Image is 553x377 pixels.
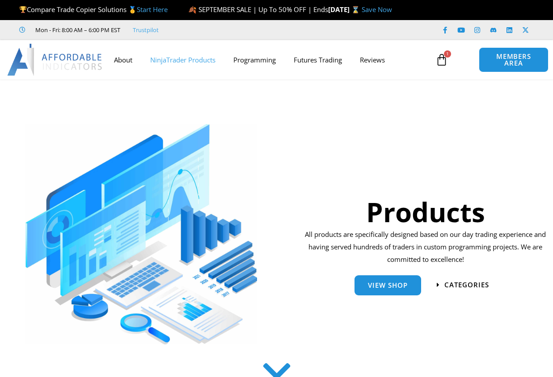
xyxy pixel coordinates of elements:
[20,6,26,13] img: 🏆
[19,5,168,14] span: Compare Trade Copier Solutions 🥇
[444,50,451,58] span: 1
[133,25,159,35] a: Trustpilot
[224,50,285,70] a: Programming
[488,53,539,66] span: MEMBERS AREA
[141,50,224,70] a: NinjaTrader Products
[188,5,328,14] span: 🍂 SEPTEMBER SALE | Up To 50% OFF | Ends
[105,50,141,70] a: About
[33,25,120,35] span: Mon - Fri: 8:00 AM – 6:00 PM EST
[25,124,257,344] img: ProductsSection scaled | Affordable Indicators – NinjaTrader
[105,50,431,70] nav: Menu
[7,44,103,76] img: LogoAI | Affordable Indicators – NinjaTrader
[444,282,489,288] span: categories
[437,282,489,288] a: categories
[137,5,168,14] a: Start Here
[305,228,546,266] p: All products are specifically designed based on our day trading experience and having served hund...
[305,193,546,231] h1: Products
[479,47,548,72] a: MEMBERS AREA
[328,5,362,14] strong: [DATE] ⌛
[422,47,461,73] a: 1
[368,282,408,289] span: View Shop
[351,50,394,70] a: Reviews
[285,50,351,70] a: Futures Trading
[362,5,392,14] a: Save Now
[355,275,421,295] a: View Shop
